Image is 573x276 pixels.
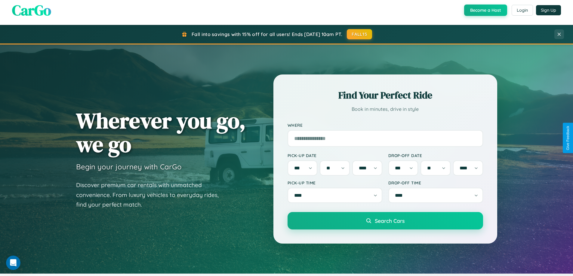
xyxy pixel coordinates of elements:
button: Sign Up [536,5,561,15]
label: Pick-up Time [288,180,382,185]
label: Where [288,123,483,128]
button: Search Cars [288,212,483,229]
p: Discover premium car rentals with unmatched convenience. From luxury vehicles to everyday rides, ... [76,180,226,210]
label: Drop-off Time [388,180,483,185]
label: Drop-off Date [388,153,483,158]
button: FALL15 [347,29,372,39]
p: Book in minutes, drive in style [288,105,483,114]
button: Become a Host [464,5,507,16]
h3: Begin your journey with CarGo [76,162,182,171]
label: Pick-up Date [288,153,382,158]
iframe: Intercom live chat [6,256,20,270]
span: Fall into savings with 15% off for all users! Ends [DATE] 10am PT. [192,31,342,37]
h2: Find Your Perfect Ride [288,89,483,102]
h1: Wherever you go, we go [76,109,246,156]
div: Give Feedback [566,126,570,150]
span: CarGo [12,0,51,20]
button: Login [512,5,533,16]
span: Search Cars [375,217,405,224]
